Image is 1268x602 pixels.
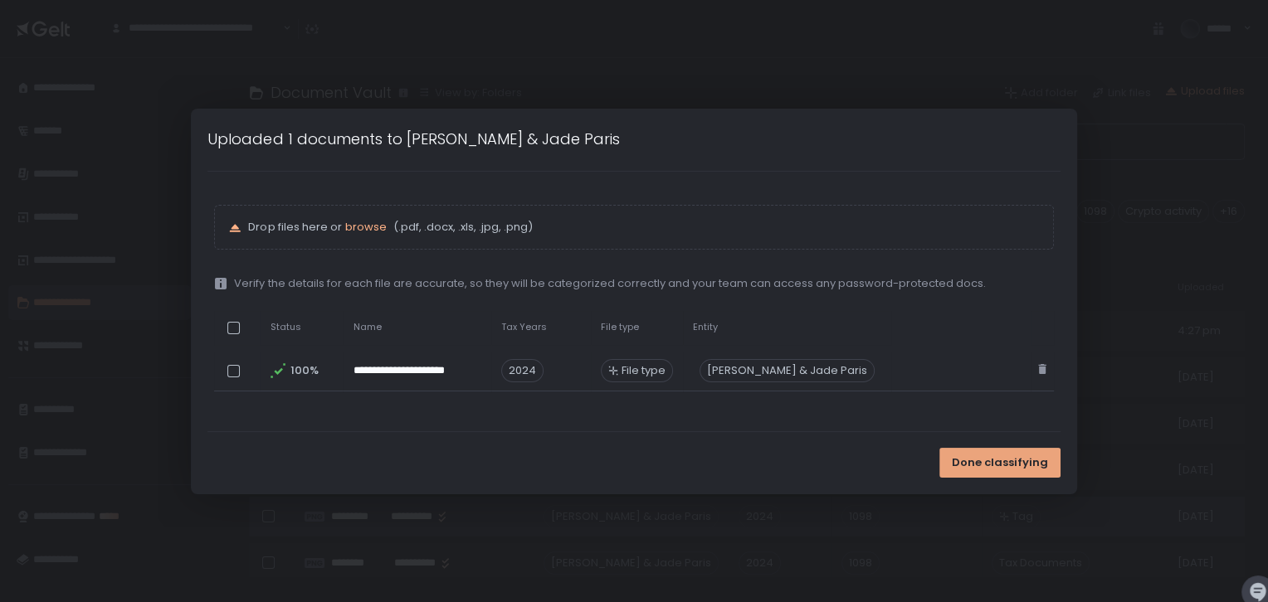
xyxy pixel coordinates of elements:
button: browse [344,220,386,235]
span: Name [353,321,381,333]
span: Status [270,321,300,333]
span: Done classifying [952,455,1048,470]
span: Verify the details for each file are accurate, so they will be categorized correctly and your tea... [234,276,985,291]
span: (.pdf, .docx, .xls, .jpg, .png) [389,220,532,235]
span: browse [344,219,386,235]
span: Entity [693,321,718,333]
button: Done classifying [939,448,1061,478]
span: 2024 [501,359,544,382]
span: File type [622,363,666,378]
span: File type [601,321,639,333]
div: [PERSON_NAME] & Jade Paris [700,359,875,382]
p: Drop files here or [248,220,1039,235]
span: Tax Years [501,321,547,333]
span: 100% [290,363,316,378]
h1: Uploaded 1 documents to [PERSON_NAME] & Jade Paris [207,128,619,150]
